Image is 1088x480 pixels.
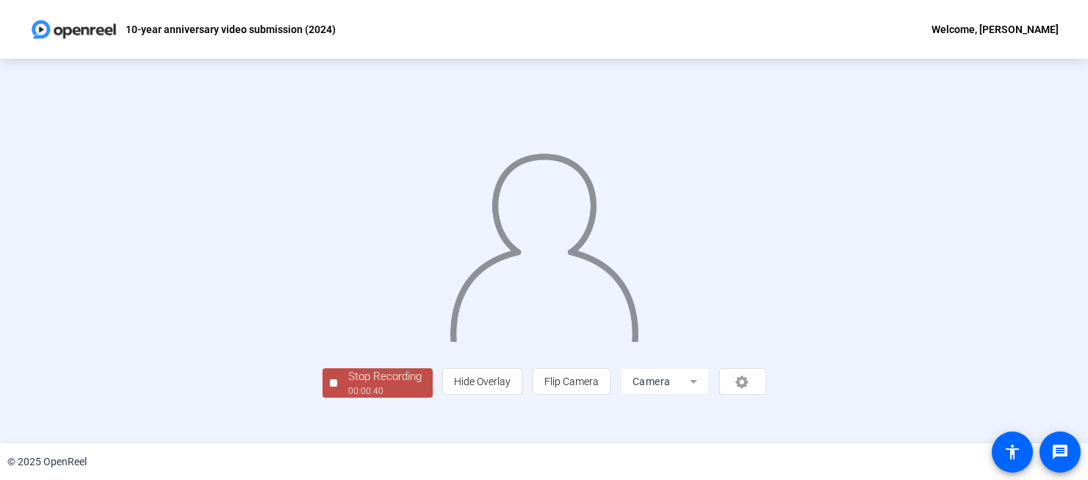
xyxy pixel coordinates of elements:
[1051,443,1069,461] mat-icon: message
[126,21,336,38] p: 10-year anniversary video submission (2024)
[348,384,422,398] div: 00:00:40
[442,368,522,395] button: Hide Overlay
[454,376,511,387] span: Hide Overlay
[533,368,610,395] button: Flip Camera
[323,368,433,398] button: Stop Recording00:00:40
[7,454,87,470] div: © 2025 OpenReel
[932,21,1059,38] div: Welcome, [PERSON_NAME]
[348,368,422,385] div: Stop Recording
[544,376,599,387] span: Flip Camera
[29,15,118,44] img: OpenReel logo
[448,142,640,342] img: overlay
[1004,443,1021,461] mat-icon: accessibility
